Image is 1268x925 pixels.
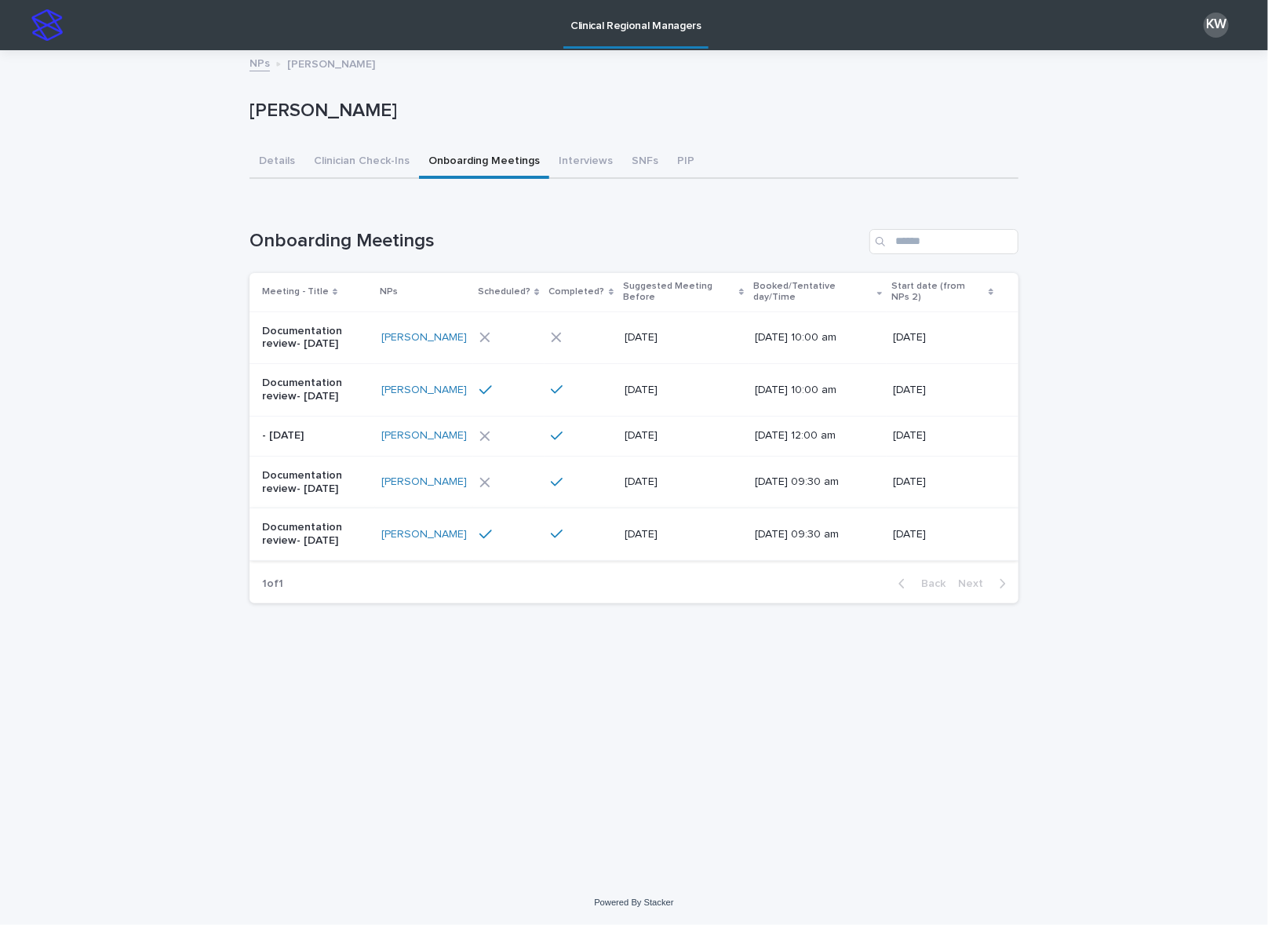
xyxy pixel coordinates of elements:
[625,331,737,344] p: [DATE]
[886,577,952,591] button: Back
[755,331,867,344] p: [DATE] 10:00 am
[755,384,867,397] p: [DATE] 10:00 am
[250,565,296,603] p: 1 of 1
[381,384,467,397] a: [PERSON_NAME]
[381,528,467,541] a: [PERSON_NAME]
[893,475,993,489] p: [DATE]
[250,416,1018,456] tr: - [DATE][PERSON_NAME] [DATE][DATE] 12:00 am[DATE]
[549,283,605,300] p: Completed?
[381,475,467,489] a: [PERSON_NAME]
[625,384,737,397] p: [DATE]
[893,331,993,344] p: [DATE]
[250,230,863,253] h1: Onboarding Meetings
[549,146,622,179] button: Interviews
[250,456,1018,508] tr: Documentation review- [DATE][PERSON_NAME] [DATE][DATE] 09:30 am[DATE]
[625,429,737,442] p: [DATE]
[262,521,369,548] p: Documentation review- [DATE]
[250,508,1018,561] tr: Documentation review- [DATE][PERSON_NAME] [DATE][DATE] 09:30 am[DATE]
[958,578,993,589] span: Next
[869,229,1018,254] input: Search
[262,283,329,300] p: Meeting - Title
[952,577,1018,591] button: Next
[668,146,704,179] button: PIP
[262,325,369,351] p: Documentation review- [DATE]
[753,278,873,307] p: Booked/Tentative day/Time
[622,146,668,179] button: SNFs
[262,429,369,442] p: - [DATE]
[891,278,985,307] p: Start date (from NPs 2)
[250,100,1012,122] p: [PERSON_NAME]
[755,429,867,442] p: [DATE] 12:00 am
[625,475,737,489] p: [DATE]
[304,146,419,179] button: Clinician Check-Ins
[755,528,867,541] p: [DATE] 09:30 am
[1204,13,1229,38] div: KW
[31,9,63,41] img: stacker-logo-s-only.png
[250,146,304,179] button: Details
[478,283,530,300] p: Scheduled?
[419,146,549,179] button: Onboarding Meetings
[381,331,467,344] a: [PERSON_NAME]
[381,429,467,442] a: [PERSON_NAME]
[250,53,270,71] a: NPs
[623,278,735,307] p: Suggested Meeting Before
[262,377,369,403] p: Documentation review- [DATE]
[287,54,375,71] p: [PERSON_NAME]
[250,311,1018,364] tr: Documentation review- [DATE][PERSON_NAME] [DATE][DATE] 10:00 am[DATE]
[893,528,993,541] p: [DATE]
[912,578,946,589] span: Back
[893,384,993,397] p: [DATE]
[594,898,673,907] a: Powered By Stacker
[755,475,867,489] p: [DATE] 09:30 am
[893,429,993,442] p: [DATE]
[625,528,737,541] p: [DATE]
[380,283,398,300] p: NPs
[250,364,1018,417] tr: Documentation review- [DATE][PERSON_NAME] [DATE][DATE] 10:00 am[DATE]
[262,469,369,496] p: Documentation review- [DATE]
